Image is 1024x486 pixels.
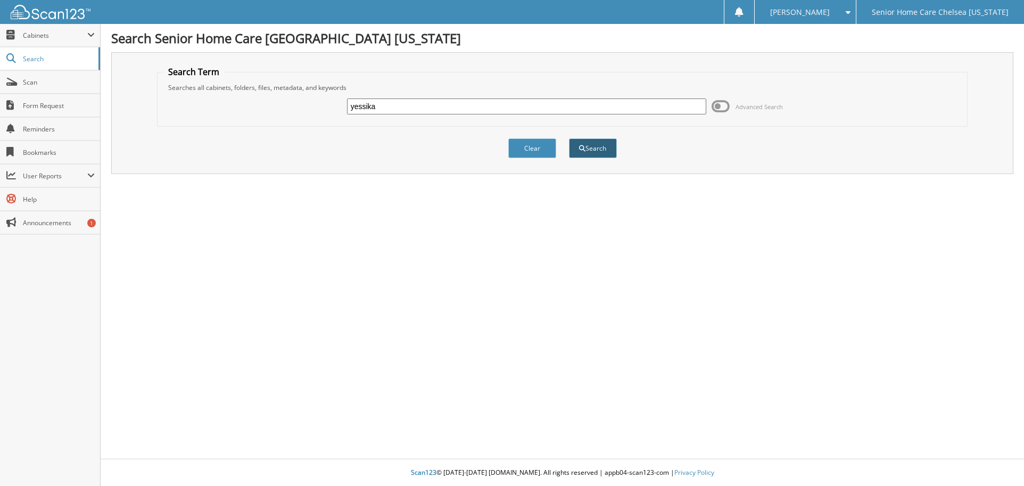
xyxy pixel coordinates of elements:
[23,54,93,63] span: Search
[674,468,714,477] a: Privacy Policy
[736,103,783,111] span: Advanced Search
[872,9,1009,15] span: Senior Home Care Chelsea [US_STATE]
[23,31,87,40] span: Cabinets
[569,138,617,158] button: Search
[87,219,96,227] div: 1
[770,9,830,15] span: [PERSON_NAME]
[508,138,556,158] button: Clear
[23,101,95,110] span: Form Request
[101,460,1024,486] div: © [DATE]-[DATE] [DOMAIN_NAME]. All rights reserved | appb04-scan123-com |
[163,66,225,78] legend: Search Term
[111,29,1013,47] h1: Search Senior Home Care [GEOGRAPHIC_DATA] [US_STATE]
[23,148,95,157] span: Bookmarks
[11,5,90,19] img: scan123-logo-white.svg
[23,125,95,134] span: Reminders
[163,83,962,92] div: Searches all cabinets, folders, files, metadata, and keywords
[23,171,87,180] span: User Reports
[23,195,95,204] span: Help
[23,78,95,87] span: Scan
[23,218,95,227] span: Announcements
[411,468,436,477] span: Scan123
